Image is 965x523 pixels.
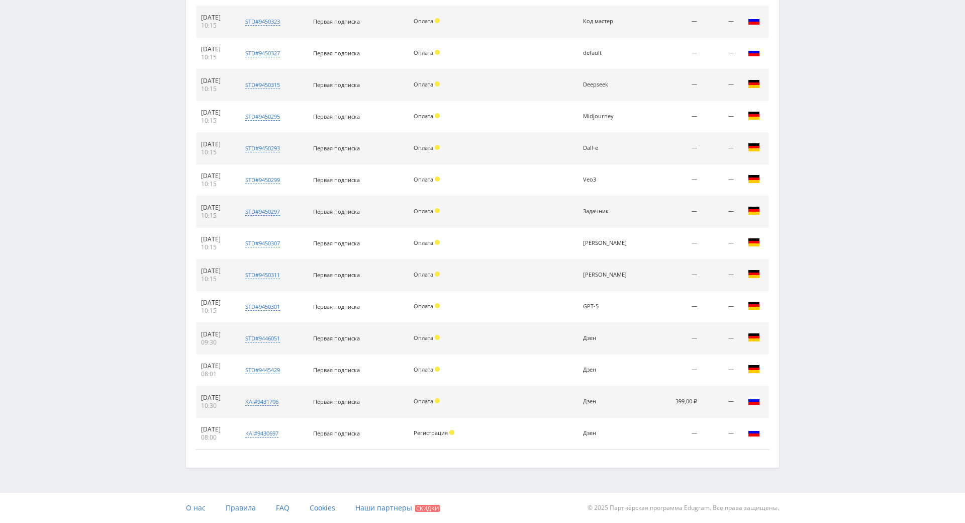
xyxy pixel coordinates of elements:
[201,212,231,220] div: 10:15
[310,493,335,523] a: Cookies
[313,271,360,279] span: Первая подписка
[488,493,779,523] div: © 2025 Партнёрская программа Edugram. Все права защищены.
[245,271,280,279] div: std#9450311
[245,176,280,184] div: std#9450299
[702,164,739,196] td: —
[201,330,231,338] div: [DATE]
[748,363,760,375] img: deu.png
[414,271,433,278] span: Оплата
[748,300,760,312] img: deu.png
[650,355,703,386] td: —
[702,418,739,450] td: —
[702,133,739,164] td: —
[435,367,440,372] span: Холд
[245,113,280,121] div: std#9450295
[702,291,739,323] td: —
[201,53,231,61] div: 10:15
[414,239,433,246] span: Оплата
[355,503,412,512] span: Наши партнеры
[650,291,703,323] td: —
[435,398,440,403] span: Холд
[201,425,231,433] div: [DATE]
[414,144,433,151] span: Оплата
[702,259,739,291] td: —
[650,38,703,69] td: —
[201,433,231,442] div: 08:00
[201,338,231,346] div: 09:30
[186,503,206,512] span: О нас
[650,196,703,228] td: —
[583,335,628,341] div: Дзен
[201,267,231,275] div: [DATE]
[414,49,433,56] span: Оплата
[435,50,440,55] span: Холд
[748,110,760,122] img: deu.png
[650,323,703,355] td: —
[245,239,280,247] div: std#9450307
[414,429,448,437] span: Регистрация
[702,386,739,418] td: —
[310,503,335,512] span: Cookies
[748,78,760,90] img: deu.png
[313,81,360,89] span: Первая подписка
[414,112,433,120] span: Оплата
[650,386,703,418] td: 399,00 ₽
[748,268,760,280] img: deu.png
[435,177,440,182] span: Холд
[245,208,280,216] div: std#9450297
[435,335,440,340] span: Холд
[201,14,231,22] div: [DATE]
[583,18,628,25] div: Код мастер
[650,418,703,450] td: —
[276,503,289,512] span: FAQ
[201,394,231,402] div: [DATE]
[201,117,231,125] div: 10:15
[748,395,760,407] img: rus.png
[245,49,280,57] div: std#9450327
[414,17,433,25] span: Оплата
[313,18,360,25] span: Первая подписка
[748,331,760,343] img: deu.png
[583,398,628,405] div: Дзен
[201,307,231,315] div: 10:15
[414,397,433,405] span: Оплата
[414,366,433,373] span: Оплата
[702,38,739,69] td: —
[201,180,231,188] div: 10:15
[201,148,231,156] div: 10:15
[414,334,433,341] span: Оплата
[435,272,440,277] span: Холд
[415,505,440,512] span: Скидки
[201,204,231,212] div: [DATE]
[748,205,760,217] img: deu.png
[748,15,760,27] img: rus.png
[583,272,628,278] div: Claude
[748,173,760,185] img: deu.png
[201,22,231,30] div: 10:15
[702,101,739,133] td: —
[245,429,278,438] div: kai#9430697
[583,240,628,246] div: Kling
[583,81,628,88] div: Deepseek
[201,85,231,93] div: 10:15
[435,18,440,23] span: Холд
[435,81,440,86] span: Холд
[245,81,280,89] div: std#9450315
[650,69,703,101] td: —
[414,80,433,88] span: Оплата
[226,503,256,512] span: Правила
[201,370,231,378] div: 08:01
[201,235,231,243] div: [DATE]
[355,493,440,523] a: Наши партнеры Скидки
[583,50,628,56] div: default
[435,303,440,308] span: Холд
[650,133,703,164] td: —
[245,303,280,311] div: std#9450301
[583,177,628,183] div: Veo3
[313,303,360,310] span: Первая подписка
[702,355,739,386] td: —
[313,334,360,342] span: Первая подписка
[201,109,231,117] div: [DATE]
[201,299,231,307] div: [DATE]
[650,259,703,291] td: —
